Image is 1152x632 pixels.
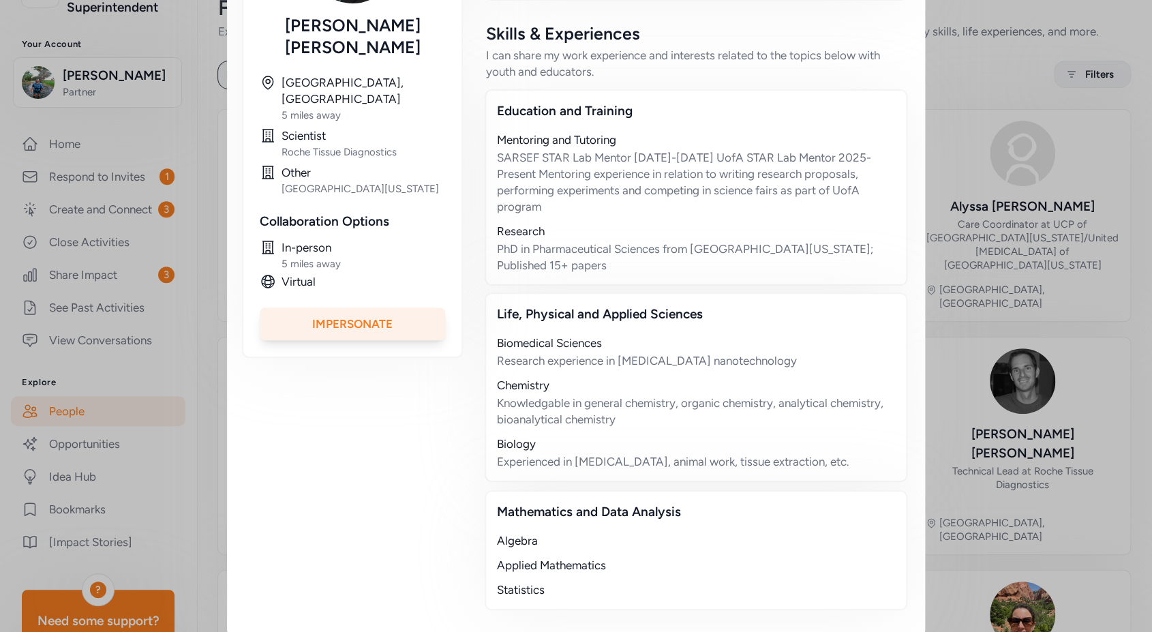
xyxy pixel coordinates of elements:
[497,305,895,324] div: Life, Physical and Applied Sciences
[282,74,445,107] div: [GEOGRAPHIC_DATA], [GEOGRAPHIC_DATA]
[282,273,445,290] div: Virtual
[497,149,895,215] div: SARSEF STAR Lab Mentor [DATE]-[DATE] UofA STAR Lab Mentor 2025-Present Mentoring experience in re...
[497,532,895,549] div: Algebra
[497,335,895,351] div: Biomedical Sciences
[497,557,895,573] div: Applied Mathematics
[260,14,445,58] div: [PERSON_NAME] [PERSON_NAME]
[497,102,895,121] div: Education and Training
[497,223,895,239] div: Research
[497,352,895,369] div: Research experience in [MEDICAL_DATA] nanotechnology
[282,257,445,271] div: 5 miles away
[282,108,445,122] div: 5 miles away
[486,47,906,80] div: I can share my work experience and interests related to the topics below with youth and educators.
[497,502,895,522] div: Mathematics and Data Analysis
[282,127,445,144] div: Scientist
[282,145,445,159] div: Roche Tissue Diagnostics
[497,132,895,148] div: Mentoring and Tutoring
[497,436,895,452] div: Biology
[260,212,445,231] div: Collaboration Options
[497,395,895,427] div: Knowledgable in general chemistry, organic chemistry, analytical chemistry, bioanalytical chemistry
[282,164,445,181] div: Other
[282,182,445,196] div: [GEOGRAPHIC_DATA][US_STATE]
[282,239,445,256] div: In-person
[497,377,895,393] div: Chemistry
[497,582,895,598] div: Statistics
[486,22,906,44] div: Skills & Experiences
[497,241,895,273] div: PhD in Pharmaceutical Sciences from [GEOGRAPHIC_DATA][US_STATE]; Published 15+ papers
[260,307,445,340] div: Impersonate
[497,453,895,470] div: Experienced in [MEDICAL_DATA], animal work, tissue extraction, etc.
